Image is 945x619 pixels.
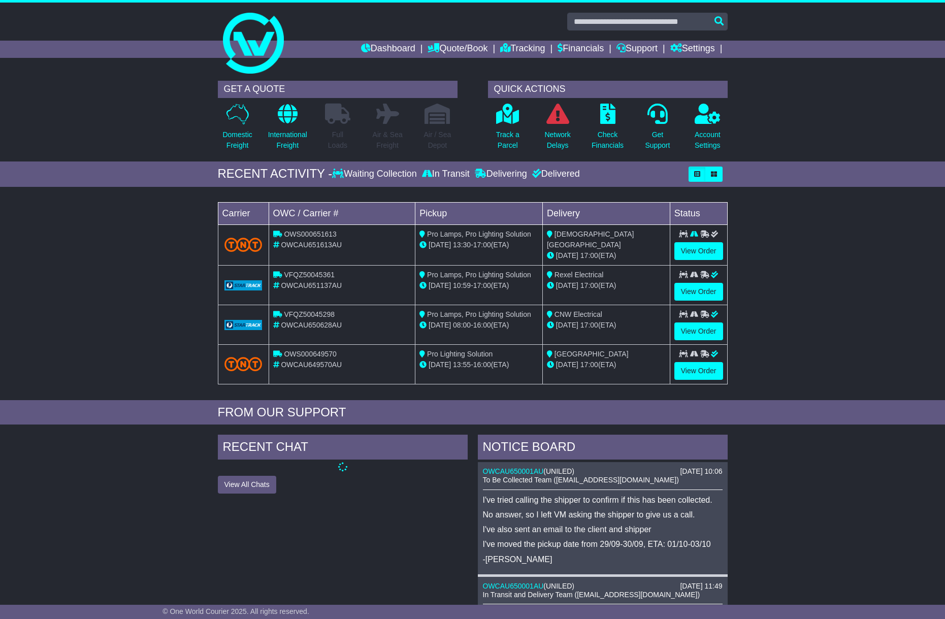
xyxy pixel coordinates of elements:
[580,321,598,329] span: 17:00
[555,310,602,318] span: CNW Electrical
[580,281,598,289] span: 17:00
[473,241,491,249] span: 17:00
[284,310,335,318] span: VFQZ50045298
[555,350,629,358] span: [GEOGRAPHIC_DATA]
[547,280,666,291] div: (ETA)
[224,280,263,290] img: GetCarrierServiceLogo
[547,320,666,331] div: (ETA)
[415,202,543,224] td: Pickup
[544,103,571,156] a: NetworkDelays
[281,321,342,329] span: OWCAU650628AU
[496,103,520,156] a: Track aParcel
[547,250,666,261] div: (ETA)
[556,251,578,259] span: [DATE]
[429,281,451,289] span: [DATE]
[644,103,670,156] a: GetSupport
[218,405,728,420] div: FROM OUR SUPPORT
[218,435,468,462] div: RECENT CHAT
[544,129,570,151] p: Network Delays
[645,129,670,151] p: Get Support
[453,281,471,289] span: 10:59
[427,271,531,279] span: Pro Lamps, Pro Lighting Solution
[419,360,538,370] div: - (ETA)
[419,169,472,180] div: In Transit
[483,555,723,564] p: -[PERSON_NAME]
[496,129,519,151] p: Track a Parcel
[162,607,309,615] span: © One World Courier 2025. All rights reserved.
[591,103,624,156] a: CheckFinancials
[427,350,493,358] span: Pro Lighting Solution
[546,467,572,475] span: UNILED
[473,321,491,329] span: 16:00
[269,202,415,224] td: OWC / Carrier #
[674,322,723,340] a: View Order
[483,467,723,476] div: ( )
[556,361,578,369] span: [DATE]
[218,81,458,98] div: GET A QUOTE
[429,361,451,369] span: [DATE]
[674,362,723,380] a: View Order
[483,582,723,591] div: ( )
[674,242,723,260] a: View Order
[419,320,538,331] div: - (ETA)
[218,476,276,494] button: View All Chats
[427,310,531,318] span: Pro Lamps, Pro Lighting Solution
[472,169,530,180] div: Delivering
[592,129,624,151] p: Check Financials
[224,238,263,251] img: TNT_Domestic.png
[284,271,335,279] span: VFQZ50045361
[483,510,723,519] p: No answer, so I left VM asking the shipper to give us a call.
[428,41,487,58] a: Quote/Book
[429,241,451,249] span: [DATE]
[268,103,308,156] a: InternationalFreight
[453,321,471,329] span: 08:00
[268,129,307,151] p: International Freight
[555,271,603,279] span: Rexel Electrical
[670,41,715,58] a: Settings
[424,129,451,151] p: Air / Sea Depot
[453,241,471,249] span: 13:30
[680,582,722,591] div: [DATE] 11:49
[284,350,337,358] span: OWS000649570
[453,361,471,369] span: 13:55
[419,240,538,250] div: - (ETA)
[473,281,491,289] span: 17:00
[680,467,722,476] div: [DATE] 10:06
[483,591,700,599] span: In Transit and Delivery Team ([EMAIL_ADDRESS][DOMAIN_NAME])
[427,230,531,238] span: Pro Lamps, Pro Lighting Solution
[478,435,728,462] div: NOTICE BOARD
[281,241,342,249] span: OWCAU651613AU
[670,202,727,224] td: Status
[281,361,342,369] span: OWCAU649570AU
[373,129,403,151] p: Air & Sea Freight
[281,281,342,289] span: OWCAU651137AU
[483,495,723,505] p: I've tried calling the shipper to confirm if this has been collected.
[218,167,333,181] div: RECENT ACTIVITY -
[580,251,598,259] span: 17:00
[218,202,269,224] td: Carrier
[473,361,491,369] span: 16:00
[556,281,578,289] span: [DATE]
[483,582,544,590] a: OWCAU650001AU
[429,321,451,329] span: [DATE]
[419,280,538,291] div: - (ETA)
[674,283,723,301] a: View Order
[695,129,721,151] p: Account Settings
[542,202,670,224] td: Delivery
[616,41,658,58] a: Support
[284,230,337,238] span: OWS000651613
[222,129,252,151] p: Domestic Freight
[500,41,545,58] a: Tracking
[580,361,598,369] span: 17:00
[325,129,350,151] p: Full Loads
[547,360,666,370] div: (ETA)
[483,525,723,534] p: I've also sent an email to the client and shipper
[530,169,580,180] div: Delivered
[483,476,679,484] span: To Be Collected Team ([EMAIL_ADDRESS][DOMAIN_NAME])
[483,467,544,475] a: OWCAU650001AU
[222,103,252,156] a: DomesticFreight
[483,539,723,549] p: I've moved the pickup date from 29/09-30/09, ETA: 01/10-03/10
[224,320,263,330] img: GetCarrierServiceLogo
[547,230,634,249] span: [DEMOGRAPHIC_DATA][GEOGRAPHIC_DATA]
[558,41,604,58] a: Financials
